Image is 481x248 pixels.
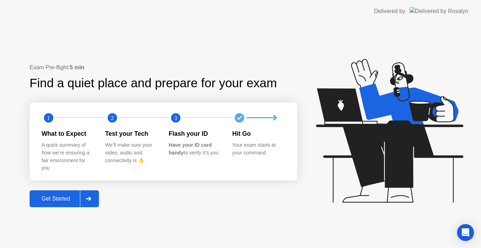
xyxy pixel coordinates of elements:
div: to verify it’s you [169,141,221,157]
div: Delivered by [374,7,405,15]
text: 1 [47,115,50,121]
div: Hit Go [232,129,285,138]
div: Exam Pre-flight: [30,63,297,72]
div: A quick summary of how we’re ensuring a fair environment for you [42,141,94,172]
div: Test your Tech [105,129,158,138]
div: Get Started [32,196,80,202]
div: Flash your ID [169,129,221,138]
img: Delivered by Rosalyn [410,7,468,15]
b: 5 min [70,64,85,70]
div: Your exam starts at your command [232,141,285,157]
text: 2 [111,115,113,121]
b: Have your ID card handy [169,142,212,155]
div: Find a quiet place and prepare for your exam [30,74,278,93]
div: Open Intercom Messenger [457,224,474,241]
button: Get Started [30,190,99,207]
div: What to Expect [42,129,94,138]
text: 3 [174,115,177,121]
div: We’ll make sure your video, audio and connectivity is 👌 [105,141,158,164]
